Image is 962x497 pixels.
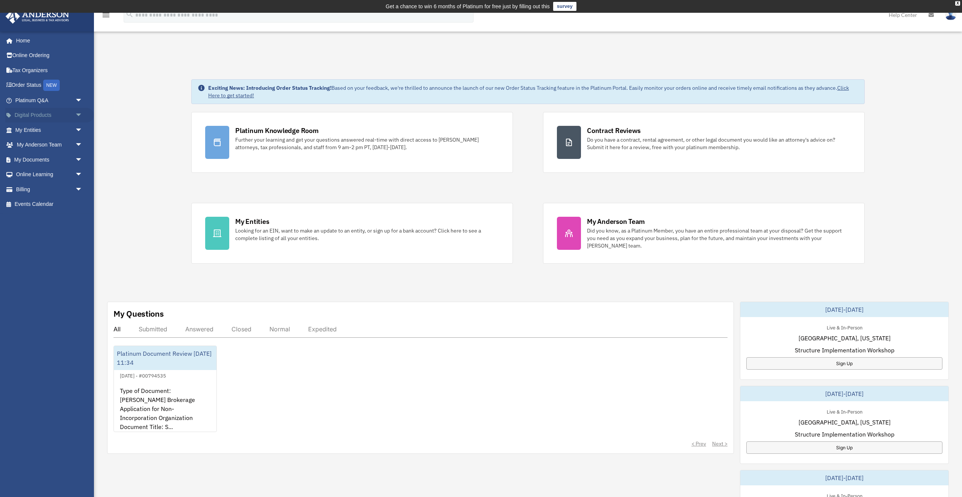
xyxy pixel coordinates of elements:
[75,167,90,183] span: arrow_drop_down
[114,346,216,370] div: Platinum Document Review [DATE] 11:34
[235,227,499,242] div: Looking for an EIN, want to make an update to an entity, or sign up for a bank account? Click her...
[386,2,550,11] div: Get a chance to win 6 months of Platinum for free just by filling out this
[43,80,60,91] div: NEW
[945,9,956,20] img: User Pic
[113,325,121,333] div: All
[5,167,94,182] a: Online Learningarrow_drop_down
[5,63,94,78] a: Tax Organizers
[746,357,942,370] a: Sign Up
[821,407,868,415] div: Live & In-Person
[740,386,948,401] div: [DATE]-[DATE]
[75,182,90,197] span: arrow_drop_down
[587,217,645,226] div: My Anderson Team
[740,470,948,485] div: [DATE]-[DATE]
[799,418,891,427] span: [GEOGRAPHIC_DATA], [US_STATE]
[208,84,858,99] div: Based on your feedback, we're thrilled to announce the launch of our new Order Status Tracking fe...
[5,78,94,93] a: Order StatusNEW
[191,112,513,173] a: Platinum Knowledge Room Further your learning and get your questions answered real-time with dire...
[3,9,71,24] img: Anderson Advisors Platinum Portal
[101,11,110,20] i: menu
[543,203,865,264] a: My Anderson Team Did you know, as a Platinum Member, you have an entire professional team at your...
[799,334,891,343] span: [GEOGRAPHIC_DATA], [US_STATE]
[208,85,331,91] strong: Exciting News: Introducing Order Status Tracking!
[740,302,948,317] div: [DATE]-[DATE]
[5,152,94,167] a: My Documentsarrow_drop_down
[5,33,90,48] a: Home
[114,380,216,439] div: Type of Document: [PERSON_NAME] Brokerage Application for Non-Incorporation Organization Document...
[139,325,167,333] div: Submitted
[795,346,894,355] span: Structure Implementation Workshop
[126,10,134,18] i: search
[185,325,213,333] div: Answered
[5,48,94,63] a: Online Ordering
[795,430,894,439] span: Structure Implementation Workshop
[235,217,269,226] div: My Entities
[75,93,90,108] span: arrow_drop_down
[75,137,90,153] span: arrow_drop_down
[191,203,513,264] a: My Entities Looking for an EIN, want to make an update to an entity, or sign up for a bank accoun...
[5,197,94,212] a: Events Calendar
[235,126,319,135] div: Platinum Knowledge Room
[101,13,110,20] a: menu
[5,108,94,123] a: Digital Productsarrow_drop_down
[587,136,851,151] div: Do you have a contract, rental agreement, or other legal document you would like an attorney's ad...
[553,2,576,11] a: survey
[208,85,849,99] a: Click Here to get started!
[269,325,290,333] div: Normal
[5,137,94,153] a: My Anderson Teamarrow_drop_down
[5,93,94,108] a: Platinum Q&Aarrow_drop_down
[75,108,90,123] span: arrow_drop_down
[235,136,499,151] div: Further your learning and get your questions answered real-time with direct access to [PERSON_NAM...
[955,1,960,6] div: close
[75,122,90,138] span: arrow_drop_down
[113,308,164,319] div: My Questions
[5,182,94,197] a: Billingarrow_drop_down
[113,346,217,432] a: Platinum Document Review [DATE] 11:34[DATE] - #00794535Type of Document: [PERSON_NAME] Brokerage ...
[543,112,865,173] a: Contract Reviews Do you have a contract, rental agreement, or other legal document you would like...
[746,441,942,454] a: Sign Up
[587,126,641,135] div: Contract Reviews
[114,371,172,379] div: [DATE] - #00794535
[308,325,337,333] div: Expedited
[231,325,251,333] div: Closed
[587,227,851,249] div: Did you know, as a Platinum Member, you have an entire professional team at your disposal? Get th...
[5,122,94,137] a: My Entitiesarrow_drop_down
[821,323,868,331] div: Live & In-Person
[75,152,90,168] span: arrow_drop_down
